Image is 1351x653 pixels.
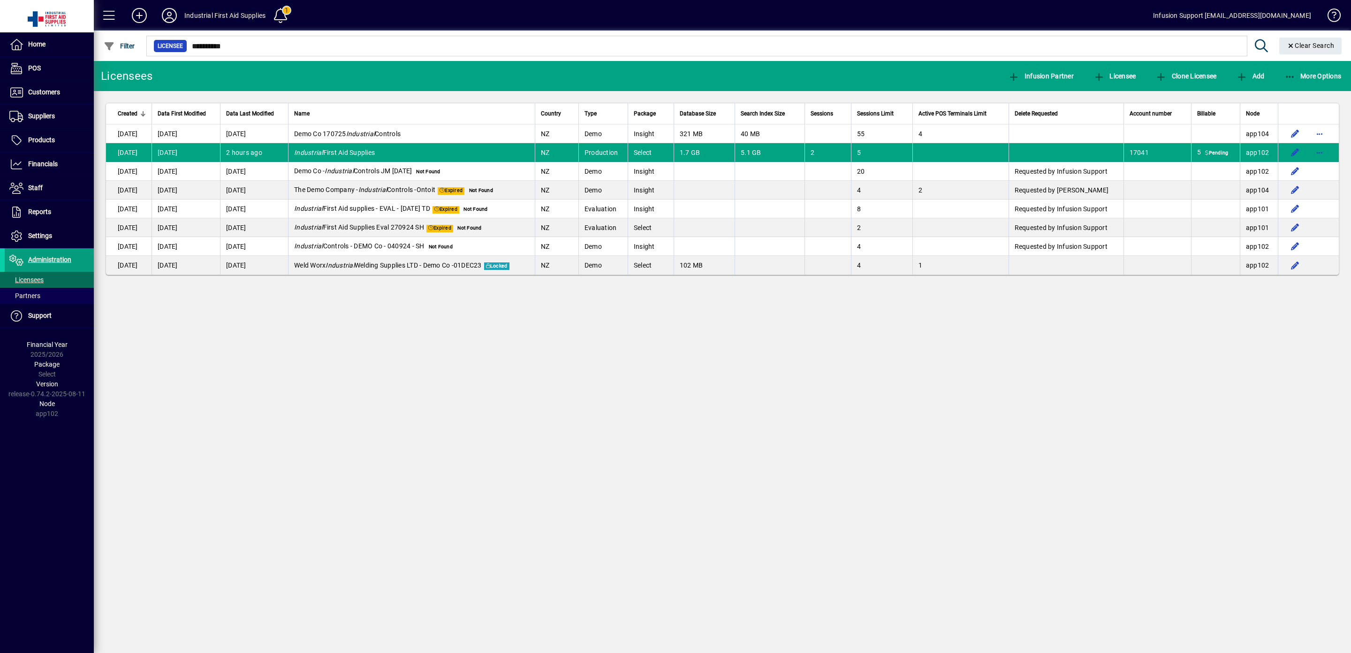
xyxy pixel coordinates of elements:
td: [DATE] [220,181,288,200]
span: Settings [28,232,52,239]
button: Add [1234,68,1267,85]
td: 4 [912,124,1008,143]
a: Suppliers [5,105,94,128]
span: Package [34,361,60,368]
td: Select [628,143,674,162]
td: 8 [851,200,912,218]
td: NZ [535,200,578,218]
button: Edit [1288,258,1303,273]
span: Expired [438,187,464,195]
button: More Options [1282,68,1344,85]
div: Type [584,108,622,119]
span: Country [541,108,561,119]
span: Suppliers [28,112,55,120]
td: NZ [535,218,578,237]
span: Products [28,136,55,144]
span: Delete Requested [1015,108,1058,119]
button: More options [1312,145,1327,160]
td: [DATE] [106,200,152,218]
td: [DATE] [106,237,152,256]
td: NZ [535,181,578,200]
span: Version [36,380,58,388]
span: Clear Search [1287,42,1335,49]
td: 40 MB [735,124,805,143]
button: Add [124,7,154,24]
em: Industrial [325,167,354,175]
td: Insight [628,162,674,181]
td: [DATE] [220,237,288,256]
td: Insight [628,200,674,218]
td: Requested by Infusion Support [1009,200,1123,218]
td: 102 MB [674,256,735,275]
a: Customers [5,81,94,104]
td: 55 [851,124,912,143]
td: [DATE] [106,124,152,143]
span: Not Found [427,244,455,251]
td: 2 [851,218,912,237]
span: Billable [1197,108,1215,119]
td: 321 MB [674,124,735,143]
td: Requested by Infusion Support [1009,162,1123,181]
span: app102.prod.infusionbusinesssoftware.com [1246,261,1269,269]
td: 1 [912,256,1008,275]
td: Select [628,218,674,237]
td: [DATE] [152,143,220,162]
td: [DATE] [152,256,220,275]
span: Staff [28,184,43,192]
span: Search Index Size [741,108,785,119]
a: Partners [5,288,94,304]
span: app101.prod.infusionbusinesssoftware.com [1246,224,1269,231]
div: Database Size [680,108,729,119]
td: [DATE] [220,256,288,275]
td: 5 [851,143,912,162]
span: Package [634,108,656,119]
span: Sessions Limit [857,108,894,119]
td: Demo [578,162,628,181]
div: Data First Modified [158,108,214,119]
span: Customers [28,88,60,96]
a: Products [5,129,94,152]
button: Clear [1279,38,1342,54]
td: 20 [851,162,912,181]
span: Database Size [680,108,716,119]
button: Licensee [1091,68,1138,85]
span: Data Last Modified [226,108,274,119]
em: Industrial [294,149,323,156]
a: POS [5,57,94,80]
td: Demo [578,124,628,143]
td: 5 [1191,143,1240,162]
button: Edit [1288,201,1303,216]
span: Reports [28,208,51,215]
div: Created [118,108,146,119]
td: [DATE] [152,218,220,237]
span: Demo Co 170725 Controls [294,130,401,138]
span: First Aid Supplies [294,149,375,156]
td: Evaluation [578,218,628,237]
span: app102.prod.infusionbusinesssoftware.com [1246,243,1269,250]
span: POS [28,64,41,72]
button: More options [1312,126,1327,141]
em: Industrial [346,130,375,138]
td: 2 [805,143,851,162]
td: [DATE] [152,237,220,256]
div: Billable [1197,108,1234,119]
div: Sessions Limit [857,108,907,119]
span: First Aid supplies - EVAL - [DATE] TD [294,205,430,212]
td: Insight [628,181,674,200]
span: app101.prod.infusionbusinesssoftware.com [1246,205,1269,213]
span: Controls - DEMO Co - 040924 - SH [294,242,425,250]
a: Financials [5,153,94,176]
td: 4 [851,181,912,200]
td: [DATE] [220,200,288,218]
a: Staff [5,177,94,200]
span: Node [39,400,55,407]
span: Licensee [1093,72,1136,80]
td: [DATE] [106,218,152,237]
td: 1.7 GB [674,143,735,162]
a: Knowledge Base [1321,2,1339,32]
td: Requested by Infusion Support [1009,218,1123,237]
td: [DATE] [152,162,220,181]
div: Licensees [101,69,152,84]
div: Infusion Support [EMAIL_ADDRESS][DOMAIN_NAME] [1153,8,1311,23]
span: Partners [9,292,40,300]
